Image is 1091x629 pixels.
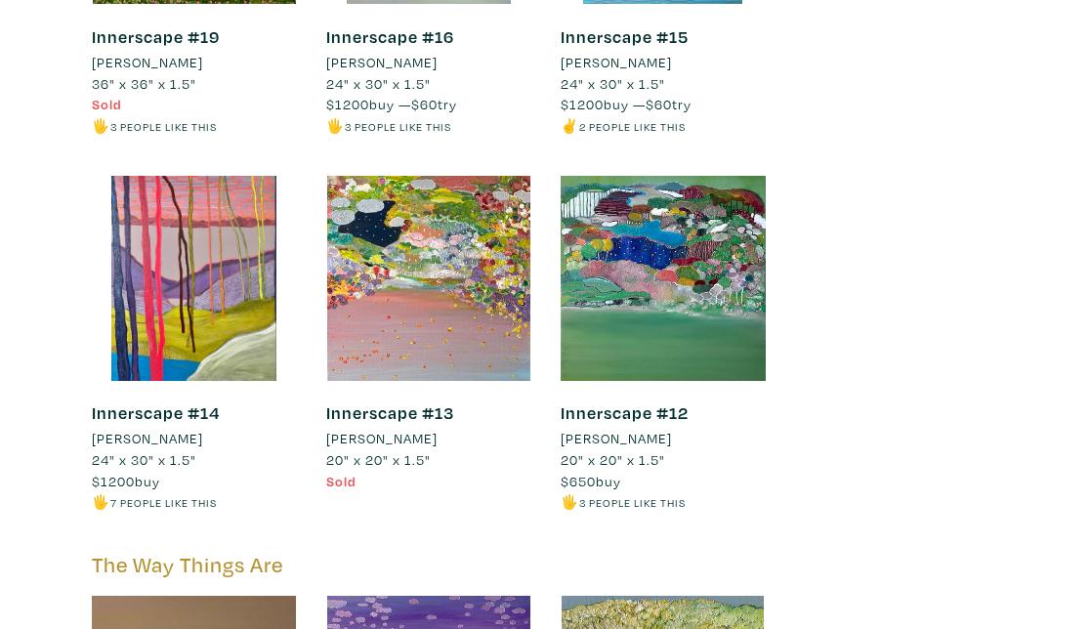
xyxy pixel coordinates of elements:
a: [PERSON_NAME] [561,52,766,73]
small: 3 people like this [345,119,451,134]
li: [PERSON_NAME] [561,428,672,449]
span: 24" x 30" x 1.5" [92,450,196,469]
a: Innerscape #15 [561,25,689,48]
small: 2 people like this [579,119,686,134]
li: [PERSON_NAME] [326,428,438,449]
li: 🖐️ [561,491,766,513]
span: $1200 [561,95,604,113]
li: [PERSON_NAME] [92,428,203,449]
span: $60 [411,95,438,113]
a: Innerscape #12 [561,401,689,424]
span: $60 [646,95,672,113]
a: [PERSON_NAME] [326,52,531,73]
span: $1200 [92,472,135,490]
a: Innerscape #13 [326,401,454,424]
li: 🖐️ [92,115,297,137]
li: 🖐️ [326,115,531,137]
li: [PERSON_NAME] [561,52,672,73]
span: buy [561,472,621,490]
span: 36" x 36" x 1.5" [92,74,196,93]
li: 🖐️ [92,491,297,513]
span: buy — try [326,95,457,113]
li: ✌️ [561,115,766,137]
a: Innerscape #14 [92,401,220,424]
small: 3 people like this [110,119,217,134]
span: Sold [92,95,122,113]
span: 24" x 30" x 1.5" [326,74,431,93]
li: [PERSON_NAME] [92,52,203,73]
span: 20" x 20" x 1.5" [561,450,665,469]
span: buy [92,472,160,490]
a: Innerscape #16 [326,25,454,48]
a: [PERSON_NAME] [92,52,297,73]
a: [PERSON_NAME] [561,428,766,449]
small: 3 people like this [579,495,686,510]
a: Innerscape #19 [92,25,220,48]
h5: The Way Things Are [92,552,766,578]
span: 20" x 20" x 1.5" [326,450,431,469]
li: [PERSON_NAME] [326,52,438,73]
span: $1200 [326,95,369,113]
a: [PERSON_NAME] [92,428,297,449]
span: 24" x 30" x 1.5" [561,74,665,93]
span: buy — try [561,95,692,113]
a: [PERSON_NAME] [326,428,531,449]
span: Sold [326,472,357,490]
span: $650 [561,472,596,490]
small: 7 people like this [110,495,217,510]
